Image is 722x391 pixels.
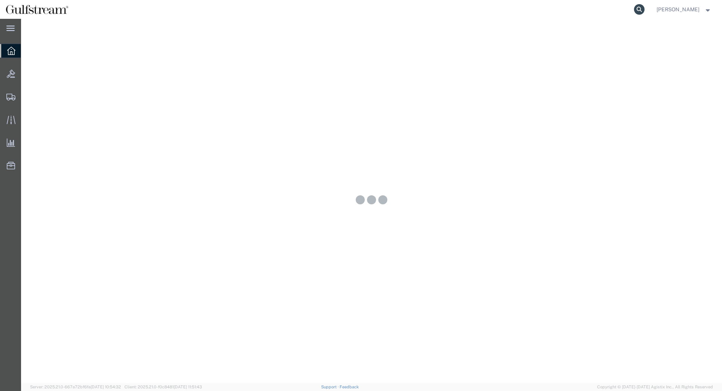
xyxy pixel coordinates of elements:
[30,385,121,389] span: Server: 2025.21.0-667a72bf6fa
[174,385,202,389] span: [DATE] 11:51:43
[597,384,713,390] span: Copyright © [DATE]-[DATE] Agistix Inc., All Rights Reserved
[657,5,699,14] span: Jene Middleton
[321,385,340,389] a: Support
[656,5,712,14] button: [PERSON_NAME]
[340,385,359,389] a: Feedback
[91,385,121,389] span: [DATE] 10:54:32
[5,4,69,15] img: logo
[124,385,202,389] span: Client: 2025.21.0-f0c8481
